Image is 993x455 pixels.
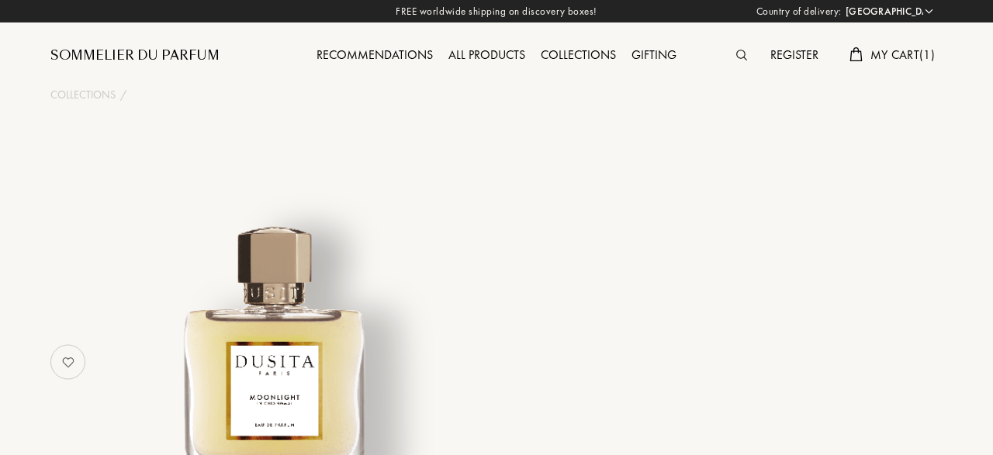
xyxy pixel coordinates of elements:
[736,50,747,60] img: search_icn.svg
[763,47,826,63] a: Register
[441,47,533,63] a: All products
[756,4,842,19] span: Country of delivery:
[50,47,220,65] a: Sommelier du Parfum
[53,346,84,377] img: no_like_p.png
[533,46,624,66] div: Collections
[624,46,684,66] div: Gifting
[849,47,862,61] img: cart.svg
[441,46,533,66] div: All products
[120,87,126,103] div: /
[309,46,441,66] div: Recommendations
[309,47,441,63] a: Recommendations
[870,47,935,63] span: My Cart ( 1 )
[533,47,624,63] a: Collections
[763,46,826,66] div: Register
[50,87,116,103] a: Collections
[624,47,684,63] a: Gifting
